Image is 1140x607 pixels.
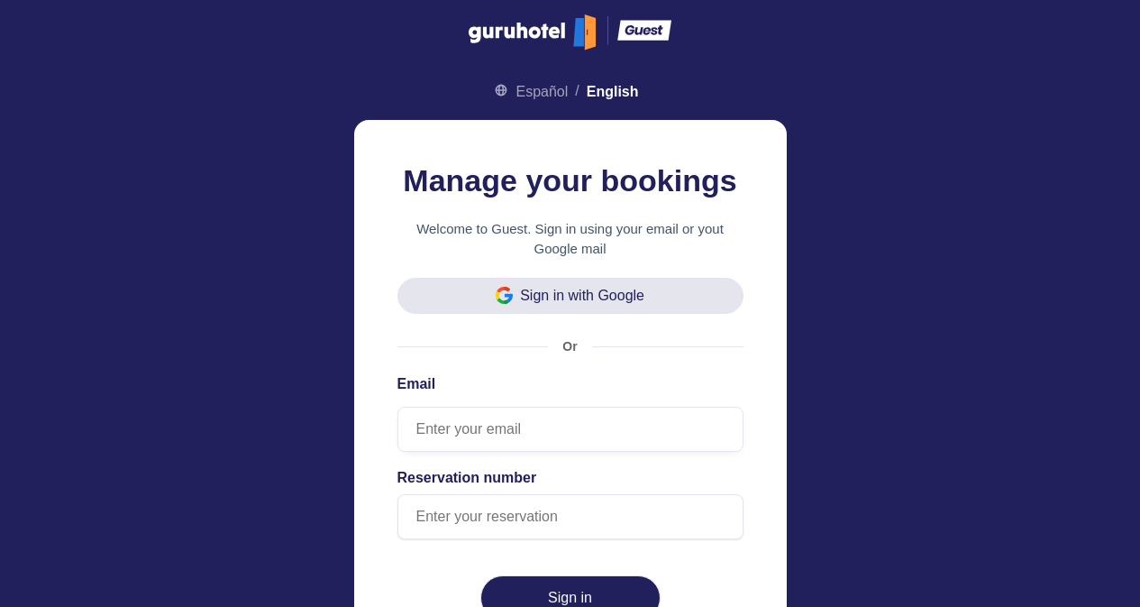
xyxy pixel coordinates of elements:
[399,219,742,260] p: Welcome to Guest. Sign in using your email or yout Google mail
[562,338,577,355] p: or
[397,376,743,392] label: Email
[397,470,743,486] label: Reservation number
[397,278,743,314] button: Sign in with Google
[397,407,743,452] input: Enter your email
[397,163,743,198] h1: Manage your bookings
[579,85,646,99] button: English
[397,494,743,539] input: Enter your reservation
[520,289,644,303] span: Sign in with Google
[575,84,579,99] span: /
[508,85,575,99] button: Español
